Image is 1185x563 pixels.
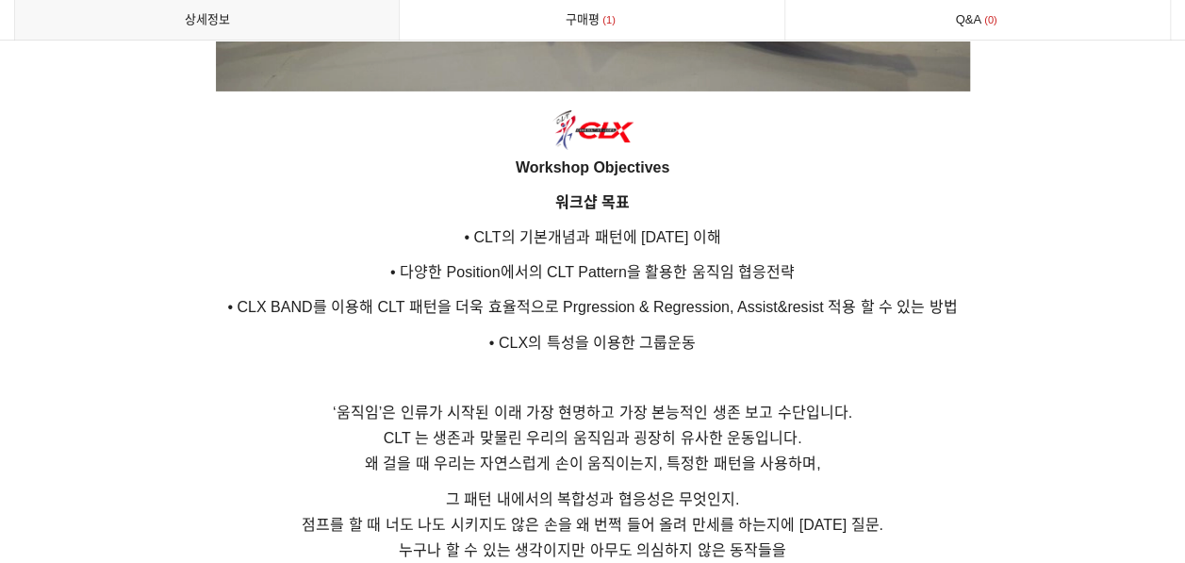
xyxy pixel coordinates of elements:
span: • CLT의 기본개념과 패턴에 [DATE] 이해 [464,229,720,245]
span: • CLX BAND를 이용해 CLT 패턴을 더욱 효율적으로 Prgression & Regression, Assist&resist 적용 할 수 있는 방법 [227,299,957,315]
strong: 워크샵 목표 [555,194,630,210]
span: 1 [600,10,618,30]
span: • 다양한 Position에서의 CLT Pattern을 활용한 움직임 협응전략 [390,264,795,280]
span: CLT 는 생존과 맞물린 우리의 움직임과 굉장히 유사한 운동입니다. [384,430,802,446]
strong: Workshop Objectives [516,159,669,175]
span: ‘움직임’은 인류가 시작된 이래 가장 현명하고 가장 본능적인 생존 보고 수단입니다. [333,405,852,421]
span: 누구나 할 수 있는 생각이지만 아무도 의심하지 않은 동작들을 [399,542,786,558]
img: d651a4d9b171d.png [552,110,634,150]
span: • CLX의 특성을 이용한 그룹운동 [489,335,697,351]
span: 점프를 할 때 너도 나도 시키지도 않은 손을 왜 번쩍 들어 올려 만세를 하는지에 [DATE] 질문. [302,517,883,533]
span: 그 패턴 내에서의 복합성과 협응성은 무엇인지. [446,491,740,507]
span: 왜 걸을 때 우리는 자연스럽게 손이 움직이는지, 특정한 패턴을 사용하며, [365,455,821,472]
span: 0 [981,10,1000,30]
